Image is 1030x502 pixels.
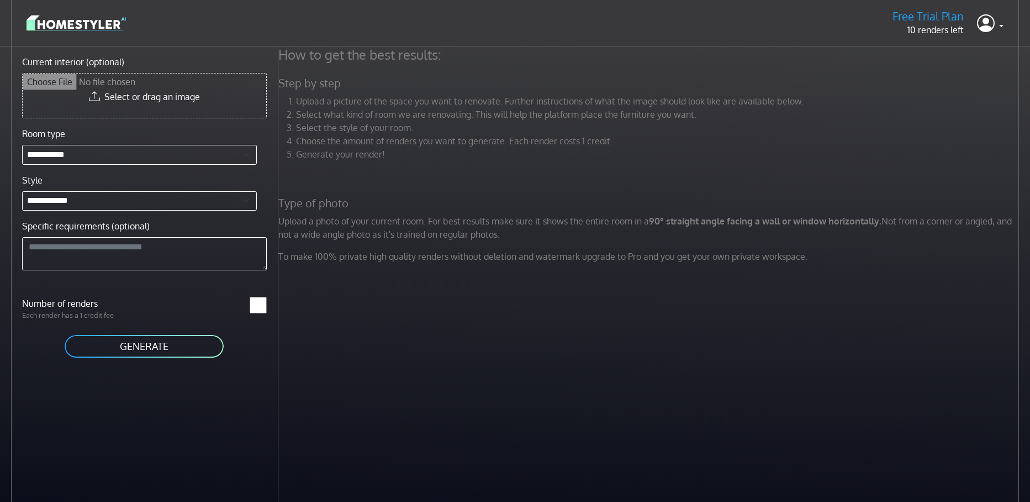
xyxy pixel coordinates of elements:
label: Style [22,174,43,187]
p: To make 100% private high quality renders without deletion and watermark upgrade to Pro and you g... [272,250,1028,263]
li: Choose the amount of renders you want to generate. Each render costs 1 credit. [296,134,1022,148]
h4: How to get the best results: [272,46,1028,63]
label: Current interior (optional) [22,55,124,69]
label: Room type [22,127,65,140]
li: Select what kind of room we are renovating. This will help the platform place the furniture you w... [296,108,1022,121]
h5: Type of photo [272,196,1028,210]
h5: Step by step [272,76,1028,90]
h5: Free Trial Plan [892,9,964,23]
li: Generate your render! [296,148,1022,161]
button: GENERATE [64,334,225,359]
li: Upload a picture of the space you want to renovate. Further instructions of what the image should... [296,95,1022,108]
p: Upload a photo of your current room. For best results make sure it shows the entire room in a Not... [272,215,1028,241]
label: Number of renders [15,297,144,310]
strong: 90° straight angle facing a wall or window horizontally. [649,216,881,227]
li: Select the style of your room. [296,121,1022,134]
img: logo-3de290ba35641baa71223ecac5eacb59cb85b4c7fdf211dc9aaecaaee71ea2f8.svg [27,13,126,33]
label: Specific requirements (optional) [22,219,150,233]
p: Each render has a 1 credit fee [15,310,144,321]
p: 10 renders left [892,23,964,36]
